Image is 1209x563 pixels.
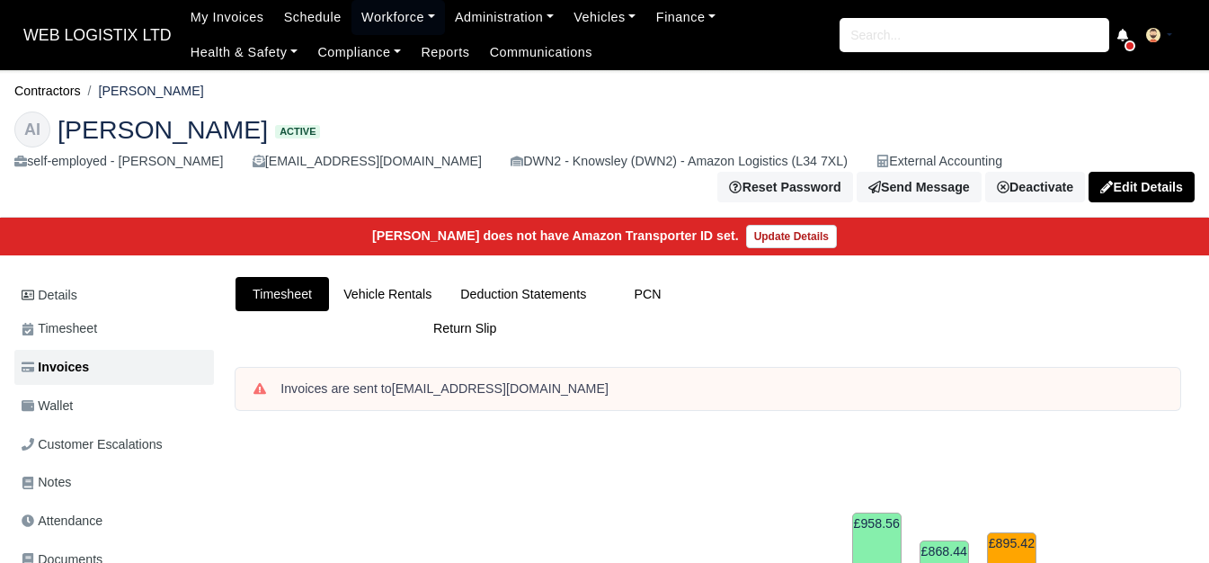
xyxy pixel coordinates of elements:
[81,81,204,102] li: [PERSON_NAME]
[717,172,852,202] button: Reset Password
[14,84,81,98] a: Contractors
[14,350,214,385] a: Invoices
[22,511,102,532] span: Attendance
[411,35,479,70] a: Reports
[840,18,1109,52] input: Search...
[1089,172,1195,202] a: Edit Details
[746,225,837,248] a: Update Details
[58,117,268,142] span: [PERSON_NAME]
[14,18,181,53] a: WEB LOGISTIX LTD
[985,172,1085,202] a: Deactivate
[1,97,1208,218] div: Ali Irshad
[236,277,329,312] a: Timesheet
[329,277,446,312] a: Vehicle Rentals
[857,172,982,202] a: Send Message
[14,504,214,539] a: Attendance
[253,151,482,172] div: [EMAIL_ADDRESS][DOMAIN_NAME]
[876,151,1002,172] div: External Accounting
[14,465,214,500] a: Notes
[22,318,97,339] span: Timesheet
[1119,477,1209,563] iframe: Chat Widget
[14,17,181,53] span: WEB LOGISTIX LTD
[275,125,320,139] span: Active
[22,434,163,455] span: Customer Escalations
[14,311,214,346] a: Timesheet
[14,389,214,424] a: Wallet
[236,311,695,346] a: Return Slip
[14,279,214,312] a: Details
[280,380,1162,398] div: Invoices are sent to
[181,35,308,70] a: Health & Safety
[392,381,609,396] strong: [EMAIL_ADDRESS][DOMAIN_NAME]
[22,396,73,416] span: Wallet
[22,472,71,493] span: Notes
[480,35,603,70] a: Communications
[446,277,600,312] a: Deduction Statements
[600,277,694,312] a: PCN
[14,151,224,172] div: self-employed - [PERSON_NAME]
[22,357,89,378] span: Invoices
[14,112,50,147] div: AI
[14,427,214,462] a: Customer Escalations
[511,151,848,172] div: DWN2 - Knowsley (DWN2) - Amazon Logistics (L34 7XL)
[307,35,411,70] a: Compliance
